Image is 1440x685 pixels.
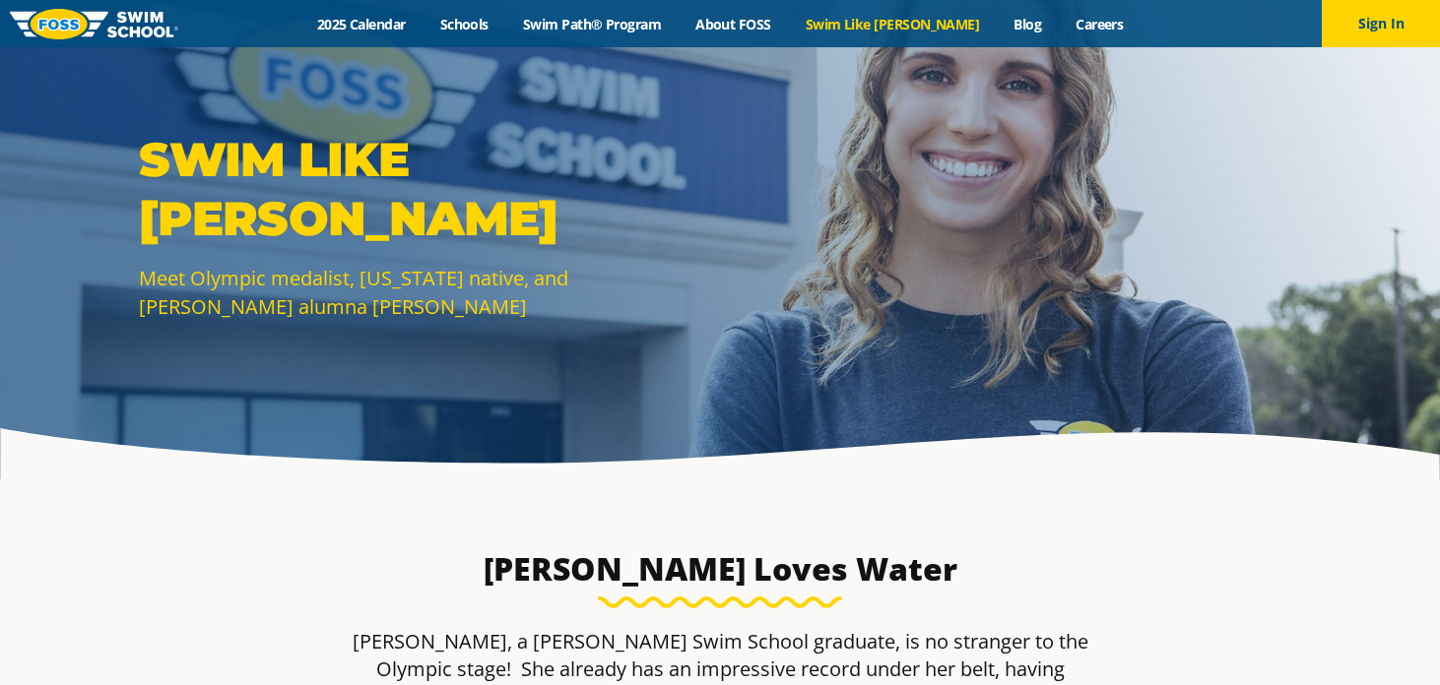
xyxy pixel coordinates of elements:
[423,15,505,33] a: Schools
[788,15,997,33] a: Swim Like [PERSON_NAME]
[505,15,678,33] a: Swim Path® Program
[139,264,710,321] p: Meet Olympic medalist, [US_STATE] native, and [PERSON_NAME] alumna [PERSON_NAME]
[10,9,178,39] img: FOSS Swim School Logo
[679,15,789,33] a: About FOSS
[997,15,1059,33] a: Blog
[452,549,988,589] h3: [PERSON_NAME] Loves Water
[139,130,710,248] p: SWIM LIKE [PERSON_NAME]
[299,15,423,33] a: 2025 Calendar
[1059,15,1141,33] a: Careers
